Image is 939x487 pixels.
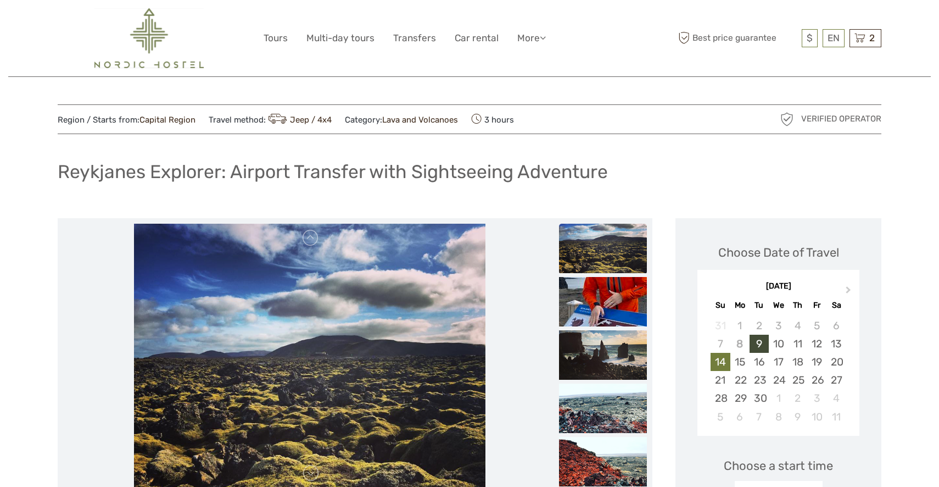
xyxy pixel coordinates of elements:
[559,384,647,433] img: 832f78415267440fa970ca6f6685622d_slider_thumbnail.png
[730,353,750,371] div: Choose Monday, September 15th, 2025
[788,335,807,353] div: Choose Thursday, September 11th, 2025
[769,317,788,335] div: Not available Wednesday, September 3rd, 2025
[730,389,750,407] div: Choose Monday, September 29th, 2025
[58,114,195,126] span: Region / Starts from:
[788,371,807,389] div: Choose Thursday, September 25th, 2025
[718,244,839,261] div: Choose Date of Travel
[711,371,730,389] div: Choose Sunday, September 21st, 2025
[711,353,730,371] div: Choose Sunday, September 14th, 2025
[711,335,730,353] div: Not available Sunday, September 7th, 2025
[826,408,846,426] div: Choose Saturday, October 11th, 2025
[788,298,807,313] div: Th
[701,317,856,426] div: month 2025-09
[730,317,750,335] div: Not available Monday, September 1st, 2025
[769,298,788,313] div: We
[807,408,826,426] div: Choose Friday, October 10th, 2025
[788,389,807,407] div: Choose Thursday, October 2nd, 2025
[730,298,750,313] div: Mo
[306,30,375,46] a: Multi-day tours
[769,408,788,426] div: Choose Wednesday, October 8th, 2025
[750,335,769,353] div: Choose Tuesday, September 9th, 2025
[826,298,846,313] div: Sa
[769,335,788,353] div: Choose Wednesday, September 10th, 2025
[730,371,750,389] div: Choose Monday, September 22nd, 2025
[559,330,647,380] img: ad28754b91954e4c85609ef3ed27856a_slider_thumbnail.png
[807,371,826,389] div: Choose Friday, September 26th, 2025
[517,30,546,46] a: More
[345,114,458,126] span: Category:
[750,353,769,371] div: Choose Tuesday, September 16th, 2025
[730,335,750,353] div: Not available Monday, September 8th, 2025
[266,115,332,125] a: Jeep / 4x4
[711,389,730,407] div: Choose Sunday, September 28th, 2025
[750,317,769,335] div: Not available Tuesday, September 2nd, 2025
[807,335,826,353] div: Choose Friday, September 12th, 2025
[393,30,436,46] a: Transfers
[778,110,796,128] img: verified_operator_grey_128.png
[750,389,769,407] div: Choose Tuesday, September 30th, 2025
[264,30,288,46] a: Tours
[209,112,332,127] span: Travel method:
[769,389,788,407] div: Choose Wednesday, October 1st, 2025
[769,371,788,389] div: Choose Wednesday, September 24th, 2025
[826,335,846,353] div: Choose Saturday, September 13th, 2025
[730,408,750,426] div: Choose Monday, October 6th, 2025
[807,317,826,335] div: Not available Friday, September 5th, 2025
[58,161,608,183] h1: Reykjanes Explorer: Airport Transfer with Sightseeing Adventure
[807,389,826,407] div: Choose Friday, October 3rd, 2025
[382,115,458,125] a: Lava and Volcanoes
[711,317,730,335] div: Not available Sunday, August 31st, 2025
[724,457,833,474] span: Choose a start time
[801,113,881,125] span: Verified Operator
[750,408,769,426] div: Choose Tuesday, October 7th, 2025
[826,371,846,389] div: Choose Saturday, September 27th, 2025
[807,353,826,371] div: Choose Friday, September 19th, 2025
[471,112,514,127] span: 3 hours
[769,353,788,371] div: Choose Wednesday, September 17th, 2025
[455,30,499,46] a: Car rental
[711,298,730,313] div: Su
[559,224,647,273] img: 9359fed9ae254ca2bd3b356e9287879b_slider_thumbnail.png
[788,353,807,371] div: Choose Thursday, September 18th, 2025
[126,17,139,30] button: Open LiveChat chat widget
[94,8,203,68] img: 2454-61f15230-a6bf-4303-aa34-adabcbdb58c5_logo_big.png
[788,317,807,335] div: Not available Thursday, September 4th, 2025
[823,29,845,47] div: EN
[711,408,730,426] div: Choose Sunday, October 5th, 2025
[807,32,813,43] span: $
[750,298,769,313] div: Tu
[15,19,124,28] p: We're away right now. Please check back later!
[868,32,876,43] span: 2
[559,277,647,326] img: 0ba0c021930c4d3ea53eb16a48c19c59_slider_thumbnail.jpeg
[675,29,799,47] span: Best price guarantee
[826,353,846,371] div: Choose Saturday, September 20th, 2025
[139,115,195,125] a: Capital Region
[807,298,826,313] div: Fr
[697,281,859,292] div: [DATE]
[788,408,807,426] div: Choose Thursday, October 9th, 2025
[750,371,769,389] div: Choose Tuesday, September 23rd, 2025
[559,437,647,486] img: 01813fc677504e41ad2e4a402bbd4882_slider_thumbnail.png
[826,389,846,407] div: Choose Saturday, October 4th, 2025
[841,284,858,301] button: Next Month
[826,317,846,335] div: Not available Saturday, September 6th, 2025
